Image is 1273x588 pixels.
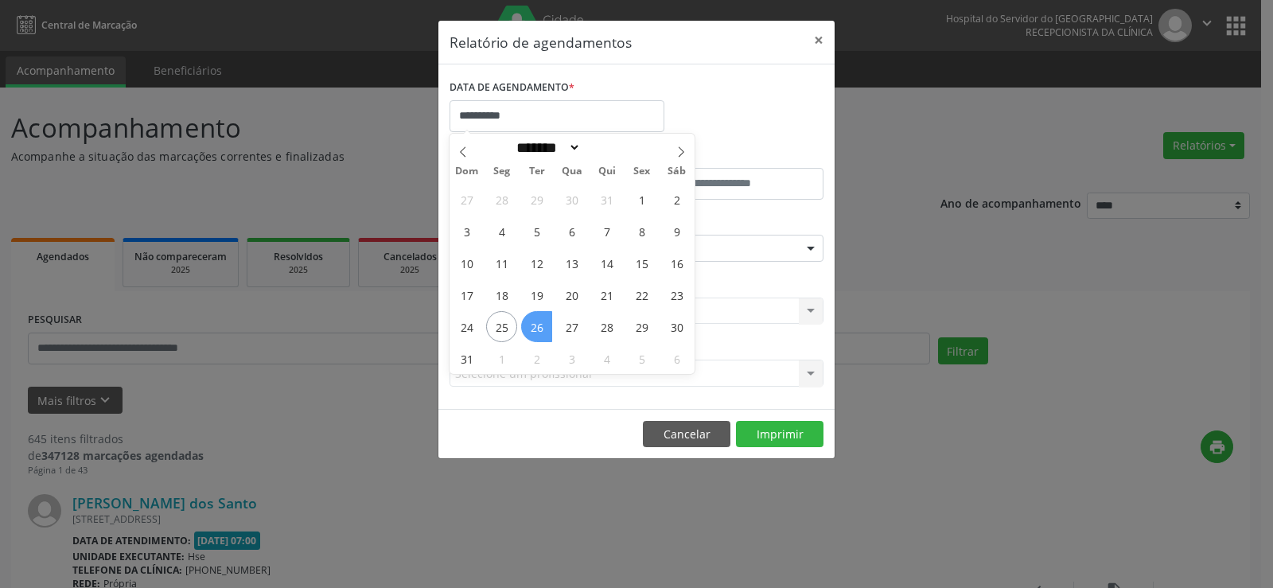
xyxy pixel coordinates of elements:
span: Agosto 28, 2025 [591,311,622,342]
span: Agosto 15, 2025 [626,247,657,278]
span: Agosto 1, 2025 [626,184,657,215]
span: Julho 29, 2025 [521,184,552,215]
span: Setembro 4, 2025 [591,343,622,374]
span: Agosto 4, 2025 [486,216,517,247]
span: Agosto 24, 2025 [451,311,482,342]
span: Setembro 2, 2025 [521,343,552,374]
span: Setembro 6, 2025 [661,343,692,374]
span: Agosto 20, 2025 [556,279,587,310]
span: Agosto 29, 2025 [626,311,657,342]
span: Agosto 2, 2025 [661,184,692,215]
span: Julho 27, 2025 [451,184,482,215]
span: Agosto 7, 2025 [591,216,622,247]
span: Agosto 13, 2025 [556,247,587,278]
span: Agosto 17, 2025 [451,279,482,310]
span: Agosto 19, 2025 [521,279,552,310]
span: Agosto 5, 2025 [521,216,552,247]
span: Agosto 8, 2025 [626,216,657,247]
span: Agosto 31, 2025 [451,343,482,374]
span: Agosto 14, 2025 [591,247,622,278]
span: Julho 28, 2025 [486,184,517,215]
span: Dom [450,166,485,177]
span: Agosto 26, 2025 [521,311,552,342]
button: Close [803,21,835,60]
span: Julho 31, 2025 [591,184,622,215]
span: Agosto 9, 2025 [661,216,692,247]
span: Setembro 3, 2025 [556,343,587,374]
span: Agosto 25, 2025 [486,311,517,342]
span: Agosto 30, 2025 [661,311,692,342]
span: Agosto 12, 2025 [521,247,552,278]
h5: Relatório de agendamentos [450,32,632,53]
button: Cancelar [643,421,730,448]
span: Agosto 22, 2025 [626,279,657,310]
span: Qua [555,166,590,177]
label: ATÉ [640,143,823,168]
input: Year [581,139,633,156]
span: Agosto 18, 2025 [486,279,517,310]
span: Agosto 27, 2025 [556,311,587,342]
span: Agosto 23, 2025 [661,279,692,310]
span: Sáb [660,166,695,177]
span: Agosto 3, 2025 [451,216,482,247]
span: Agosto 21, 2025 [591,279,622,310]
span: Qui [590,166,625,177]
span: Agosto 16, 2025 [661,247,692,278]
span: Agosto 6, 2025 [556,216,587,247]
span: Setembro 5, 2025 [626,343,657,374]
span: Agosto 10, 2025 [451,247,482,278]
span: Julho 30, 2025 [556,184,587,215]
label: DATA DE AGENDAMENTO [450,76,574,100]
select: Month [511,139,581,156]
span: Sex [625,166,660,177]
span: Agosto 11, 2025 [486,247,517,278]
span: Ter [520,166,555,177]
button: Imprimir [736,421,823,448]
span: Seg [485,166,520,177]
span: Setembro 1, 2025 [486,343,517,374]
